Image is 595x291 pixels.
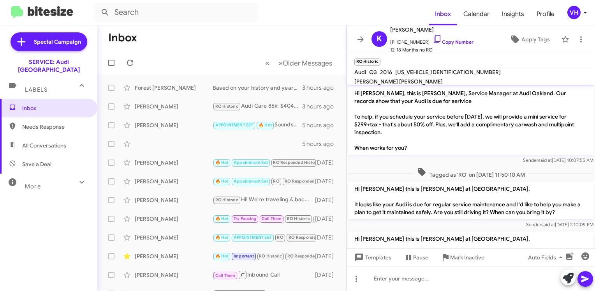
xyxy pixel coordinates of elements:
span: More [25,183,41,190]
span: [PHONE_NUMBER] [390,34,474,46]
span: Appointment Set [234,160,268,165]
a: Special Campaign [11,32,87,51]
div: [PERSON_NAME] [135,177,213,185]
button: Apply Tags [501,32,558,46]
span: APPOINTMENT SET [234,235,272,240]
button: Previous [261,55,274,71]
span: 🔥 Hot [215,160,229,165]
span: RO Historic [259,254,282,259]
nav: Page navigation example [261,55,337,71]
div: Standard Maintenance (a long list- which includes an oil & filter change), Air Cleaner - Clean ho... [213,214,315,223]
p: Hi [PERSON_NAME] this is [PERSON_NAME] at [GEOGRAPHIC_DATA]. It looks like your Audi is due for r... [348,182,593,219]
span: Pause [413,250,428,264]
div: [PERSON_NAME] [135,196,213,204]
span: 🔥 Hot [259,122,272,128]
span: 🔥 Hot [215,179,229,184]
span: Inbox [22,104,88,112]
span: 12-18 Months no RO [390,46,474,54]
input: Search [94,3,258,22]
a: Insights [496,3,530,25]
span: All Conversations [22,142,66,149]
span: Mark Inactive [450,250,484,264]
div: [DATE] [315,271,340,279]
button: VH [561,6,586,19]
div: [DATE] [315,196,340,204]
div: [PERSON_NAME] [135,215,213,223]
span: Older Messages [283,59,332,67]
span: RO Historic [215,197,238,202]
span: » [278,58,283,68]
div: [DATE] [315,159,340,167]
small: RO Historic [354,59,380,66]
a: Calendar [457,3,496,25]
p: Hi [PERSON_NAME] this is [PERSON_NAME] at [GEOGRAPHIC_DATA]. It looks like your Audi is due for r... [348,232,593,269]
span: said at [541,222,555,227]
span: Important [234,254,254,259]
div: VH [567,6,581,19]
div: 3 hours ago [302,103,340,110]
div: 5 hours ago [302,140,340,148]
span: 🔥 Hot [215,216,229,221]
span: Sender [DATE] 2:10:09 PM [526,222,593,227]
span: RO Responded Historic [287,254,334,259]
div: Sounds good, see you [DATE] 7:30am! [213,121,302,130]
span: [PERSON_NAME] [PERSON_NAME] [354,78,443,85]
span: RO Responded [289,235,319,240]
button: Pause [398,250,435,264]
h1: Inbox [108,32,137,44]
span: RO Responded [285,179,315,184]
span: K [377,33,382,45]
span: RO [273,179,279,184]
div: Thank you [213,158,315,167]
span: Apply Tags [521,32,550,46]
span: 🔥 Hot [215,235,229,240]
span: Tagged as 'RO' on [DATE] 11:50:10 AM [414,167,528,179]
span: Audi [354,69,366,76]
span: « [265,58,269,68]
span: [US_VEHICLE_IDENTIFICATION_NUMBER] [395,69,501,76]
span: RO Responded Historic [273,160,320,165]
div: [DATE] [315,177,340,185]
div: My apologies for the delay. I see your car is here in service now. We'll see you back soon. [213,177,315,186]
a: Copy Number [433,39,474,45]
div: Hi! We're traveling & back next week, we'll call then. [213,195,315,204]
span: Try Pausing [234,216,256,221]
div: [PERSON_NAME] [135,234,213,241]
div: Based on your history and year of the car, you are due for your 95k maintenance service which inc... [213,84,302,92]
span: [PERSON_NAME] [390,25,474,34]
div: Can you provide your current mileage or an estimate of it? Is it the front or rear brake pads and... [213,252,315,261]
div: [DATE] [315,234,340,241]
span: Sender [DATE] 10:07:55 AM [523,157,593,163]
span: RO Historic [215,104,238,109]
div: My pleasure [213,233,315,242]
span: Appointment Set [234,179,268,184]
span: Save a Deal [22,160,51,168]
span: 2016 [380,69,392,76]
button: Next [274,55,337,71]
span: Special Campaign [34,38,81,46]
span: Q3 [369,69,377,76]
button: Auto Fields [522,250,572,264]
span: RO [277,235,283,240]
span: Call Them [262,216,282,221]
div: [DATE] [315,252,340,260]
div: [PERSON_NAME] [135,252,213,260]
span: Labels [25,86,48,93]
span: said at [538,157,552,163]
div: Audi Care 85k: $404.05 [213,102,302,111]
div: 5 hours ago [302,121,340,129]
div: [PERSON_NAME] [135,271,213,279]
div: [PERSON_NAME] [135,159,213,167]
a: Profile [530,3,561,25]
span: APPOINTMENT SET [215,122,253,128]
button: Mark Inactive [435,250,491,264]
div: [DATE] [315,215,340,223]
span: Auto Fields [528,250,565,264]
span: 🔥 Hot [215,254,229,259]
span: RO Historic [287,216,310,221]
a: Inbox [429,3,457,25]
